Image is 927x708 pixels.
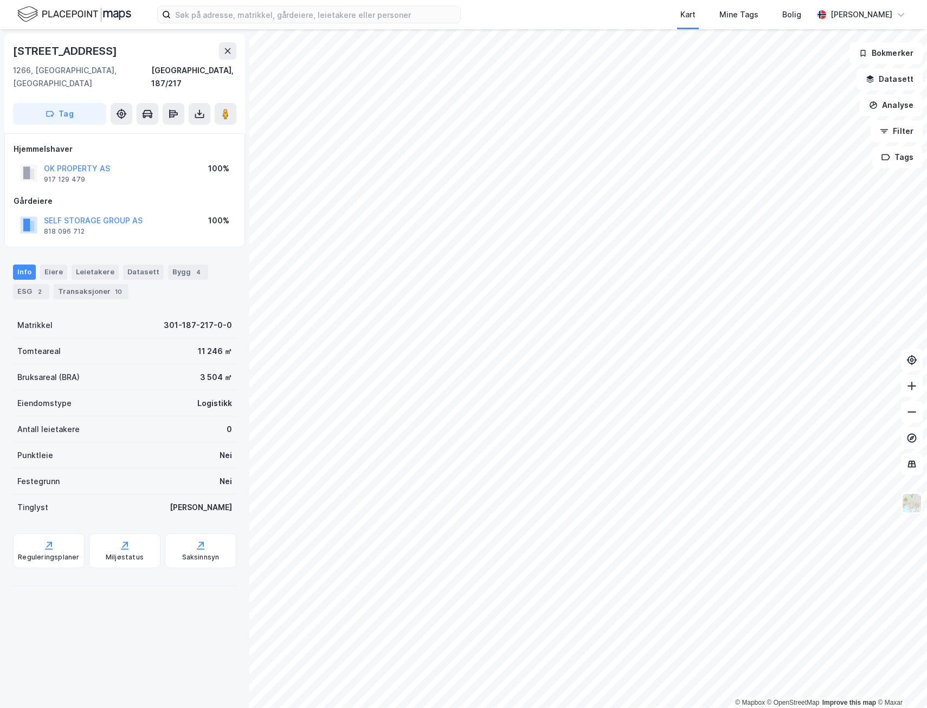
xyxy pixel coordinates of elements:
img: Z [902,493,922,513]
div: Reguleringsplaner [18,553,79,562]
div: 301-187-217-0-0 [164,319,232,332]
div: Tinglyst [17,501,48,514]
div: [STREET_ADDRESS] [13,42,119,60]
div: 100% [208,214,229,227]
div: 917 129 479 [44,175,85,184]
div: Miljøstatus [106,553,144,562]
div: Info [13,265,36,280]
div: [PERSON_NAME] [831,8,892,21]
div: Eiere [40,265,67,280]
button: Filter [871,120,923,142]
div: 1266, [GEOGRAPHIC_DATA], [GEOGRAPHIC_DATA] [13,64,151,90]
div: Logistikk [197,397,232,410]
div: Hjemmelshaver [14,143,236,156]
div: Nei [220,475,232,488]
div: Bygg [168,265,208,280]
div: ESG [13,284,49,299]
button: Tags [872,146,923,168]
iframe: Chat Widget [873,656,927,708]
div: 2 [34,286,45,297]
div: Tomteareal [17,345,61,358]
a: OpenStreetMap [767,699,820,706]
div: 10 [113,286,124,297]
button: Datasett [857,68,923,90]
div: 4 [193,267,204,278]
div: [GEOGRAPHIC_DATA], 187/217 [151,64,236,90]
div: Gårdeiere [14,195,236,208]
div: Nei [220,449,232,462]
div: Datasett [123,265,164,280]
div: Punktleie [17,449,53,462]
div: Matrikkel [17,319,53,332]
div: 11 246 ㎡ [198,345,232,358]
div: Antall leietakere [17,423,80,436]
div: Kart [680,8,696,21]
div: 3 504 ㎡ [200,371,232,384]
div: Eiendomstype [17,397,72,410]
div: 818 096 712 [44,227,85,236]
a: Mapbox [735,699,765,706]
div: Bruksareal (BRA) [17,371,80,384]
div: Mine Tags [719,8,758,21]
div: Transaksjoner [54,284,128,299]
div: 100% [208,162,229,175]
div: [PERSON_NAME] [170,501,232,514]
div: Festegrunn [17,475,60,488]
a: Improve this map [822,699,876,706]
img: logo.f888ab2527a4732fd821a326f86c7f29.svg [17,5,131,24]
button: Bokmerker [849,42,923,64]
div: Leietakere [72,265,119,280]
div: 0 [227,423,232,436]
button: Tag [13,103,106,125]
input: Søk på adresse, matrikkel, gårdeiere, leietakere eller personer [171,7,460,23]
div: Saksinnsyn [182,553,220,562]
button: Analyse [860,94,923,116]
div: Bolig [782,8,801,21]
